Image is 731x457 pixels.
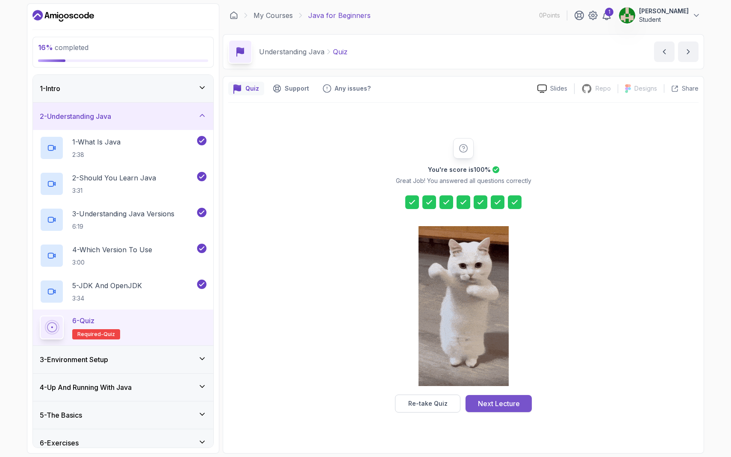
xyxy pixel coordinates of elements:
p: Designs [634,84,657,93]
p: 3:34 [72,294,142,303]
p: 2:38 [72,150,121,159]
p: 3 - Understanding Java Versions [72,209,174,219]
span: Required- [77,331,103,338]
p: 6 - Quiz [72,315,94,326]
h3: 6 - Exercises [40,438,79,448]
button: 1-What Is Java2:38 [40,136,206,160]
p: 3:00 [72,258,152,267]
p: Java for Beginners [308,10,371,21]
button: 2-Should You Learn Java3:31 [40,172,206,196]
h2: You're score is 100 % [428,165,491,174]
p: Share [682,84,699,93]
div: 1 [605,8,613,16]
p: Great Job! You answered all questions correctly [396,177,531,185]
p: Quiz [333,47,348,57]
span: 16 % [38,43,53,52]
button: 3-Environment Setup [33,346,213,373]
p: Student [639,15,689,24]
p: Repo [595,84,611,93]
button: Feedback button [318,82,376,95]
p: Support [285,84,309,93]
button: Next Lecture [466,395,532,412]
a: Dashboard [230,11,238,20]
a: 1 [601,10,612,21]
button: Re-take Quiz [395,395,460,413]
p: Understanding Java [259,47,324,57]
button: quiz button [228,82,264,95]
h3: 5 - The Basics [40,410,82,420]
h3: 4 - Up And Running With Java [40,382,132,392]
a: My Courses [253,10,293,21]
div: Next Lecture [478,398,520,409]
button: 1-Intro [33,75,213,102]
span: completed [38,43,88,52]
button: previous content [654,41,675,62]
p: 4 - Which Version To Use [72,245,152,255]
h3: 3 - Environment Setup [40,354,108,365]
button: 2-Understanding Java [33,103,213,130]
button: 6-Exercises [33,429,213,457]
button: 3-Understanding Java Versions6:19 [40,208,206,232]
button: Support button [268,82,314,95]
p: 2 - Should You Learn Java [72,173,156,183]
p: Any issues? [335,84,371,93]
button: next content [678,41,699,62]
button: Share [664,84,699,93]
button: 5-JDK And OpenJDK3:34 [40,280,206,304]
button: 4-Up And Running With Java [33,374,213,401]
button: user profile image[PERSON_NAME]Student [619,7,701,24]
a: Slides [531,84,574,93]
p: 1 - What Is Java [72,137,121,147]
button: 6-QuizRequired-quiz [40,315,206,339]
h3: 2 - Understanding Java [40,111,111,121]
span: quiz [103,331,115,338]
p: Quiz [245,84,259,93]
p: 6:19 [72,222,174,231]
p: Slides [550,84,567,93]
button: 5-The Basics [33,401,213,429]
img: cool-cat [419,226,509,386]
p: 0 Points [539,11,560,20]
img: user profile image [619,7,635,24]
button: 4-Which Version To Use3:00 [40,244,206,268]
h3: 1 - Intro [40,83,60,94]
p: 5 - JDK And OpenJDK [72,280,142,291]
p: 3:31 [72,186,156,195]
p: [PERSON_NAME] [639,7,689,15]
a: Dashboard [32,9,94,23]
div: Re-take Quiz [408,399,448,408]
